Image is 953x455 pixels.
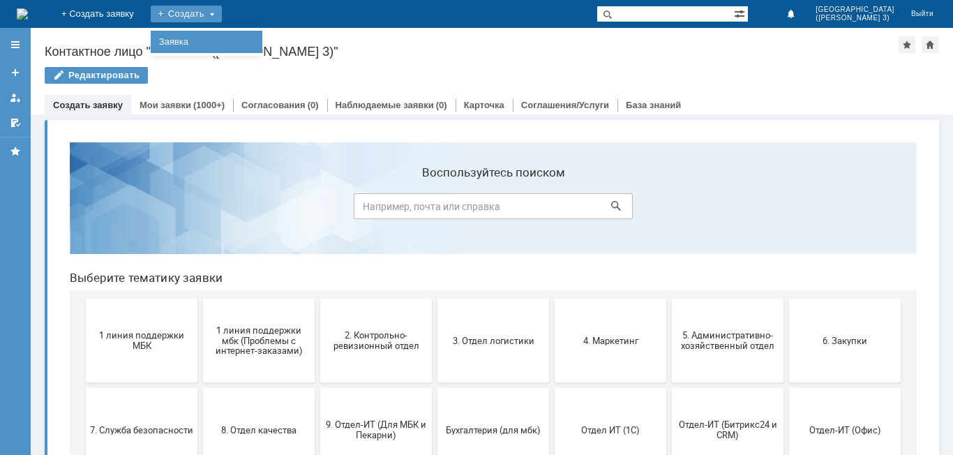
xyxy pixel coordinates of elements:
[496,257,608,341] button: Отдел ИТ (1С)
[149,382,252,393] span: Франчайзинг
[336,100,434,110] a: Наблюдаемые заявки
[379,346,490,430] button: [PERSON_NAME]. Услуги ИТ для МБК (оформляет L1)
[436,100,447,110] div: (0)
[500,293,603,304] span: Отдел ИТ (1С)
[4,61,27,84] a: Создать заявку
[734,6,748,20] span: Расширенный поиск
[193,100,225,110] div: (1000+)
[730,167,842,251] button: 6. Закупки
[613,257,725,341] button: Отдел-ИТ (Битрикс24 и CRM)
[816,14,894,22] span: ([PERSON_NAME] 3)
[383,293,486,304] span: Бухгалтерия (для мбк)
[4,87,27,109] a: Мои заявки
[153,33,260,50] a: Заявка
[266,288,369,309] span: 9. Отдел-ИТ (Для МБК и Пекарни)
[735,204,838,214] span: 6. Закупки
[500,382,603,393] span: не актуален
[379,167,490,251] button: 3. Отдел логистики
[31,382,135,393] span: Финансовый отдел
[17,8,28,20] img: logo
[17,8,28,20] a: Перейти на домашнюю страницу
[27,257,139,341] button: 7. Служба безопасности
[295,34,574,48] label: Воспользуйтесь поиском
[922,36,938,53] div: Сделать домашней страницей
[144,346,256,430] button: Франчайзинг
[626,100,681,110] a: База знаний
[262,257,373,341] button: 9. Отдел-ИТ (Для МБК и Пекарни)
[379,257,490,341] button: Бухгалтерия (для мбк)
[308,100,319,110] div: (0)
[735,293,838,304] span: Отдел-ИТ (Офис)
[899,36,915,53] div: Добавить в избранное
[383,372,486,403] span: [PERSON_NAME]. Услуги ИТ для МБК (оформляет L1)
[266,199,369,220] span: 2. Контрольно-ревизионный отдел
[496,346,608,430] button: не актуален
[617,288,721,309] span: Отдел-ИТ (Битрикс24 и CRM)
[496,167,608,251] button: 4. Маркетинг
[241,100,306,110] a: Согласования
[295,62,574,88] input: Например, почта или справка
[262,346,373,430] button: Это соглашение не активно!
[140,100,191,110] a: Мои заявки
[11,140,858,154] header: Выберите тематику заявки
[149,193,252,225] span: 1 линия поддержки мбк (Проблемы с интернет-заказами)
[613,167,725,251] button: 5. Административно-хозяйственный отдел
[53,100,123,110] a: Создать заявку
[262,167,373,251] button: 2. Контрольно-ревизионный отдел
[730,257,842,341] button: Отдел-ИТ (Офис)
[4,112,27,134] a: Мои согласования
[45,45,899,59] div: Контактное лицо "Смоленск ([PERSON_NAME] 3)"
[151,6,222,22] div: Создать
[31,293,135,304] span: 7. Служба безопасности
[521,100,609,110] a: Соглашения/Услуги
[500,204,603,214] span: 4. Маркетинг
[144,257,256,341] button: 8. Отдел качества
[266,378,369,398] span: Это соглашение не активно!
[816,6,894,14] span: [GEOGRAPHIC_DATA]
[149,293,252,304] span: 8. Отдел качества
[464,100,504,110] a: Карточка
[31,199,135,220] span: 1 линия поддержки МБК
[144,167,256,251] button: 1 линия поддержки мбк (Проблемы с интернет-заказами)
[27,167,139,251] button: 1 линия поддержки МБК
[27,346,139,430] button: Финансовый отдел
[383,204,486,214] span: 3. Отдел логистики
[617,199,721,220] span: 5. Административно-хозяйственный отдел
